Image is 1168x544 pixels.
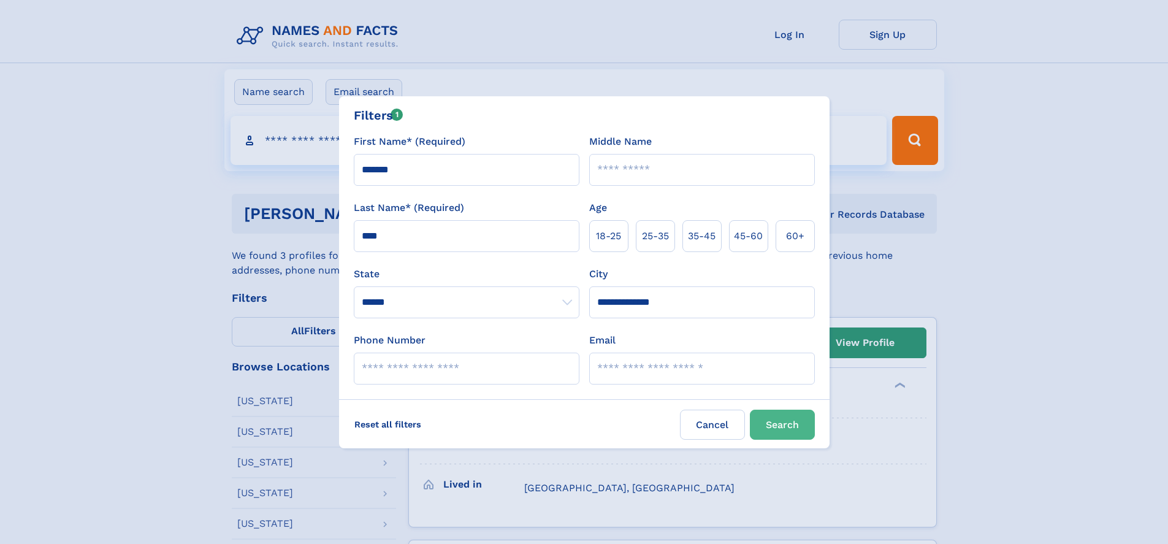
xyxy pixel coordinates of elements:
[589,267,608,282] label: City
[589,333,616,348] label: Email
[750,410,815,440] button: Search
[354,333,426,348] label: Phone Number
[596,229,621,243] span: 18‑25
[354,134,465,149] label: First Name* (Required)
[688,229,716,243] span: 35‑45
[589,201,607,215] label: Age
[734,229,763,243] span: 45‑60
[354,106,403,125] div: Filters
[354,201,464,215] label: Last Name* (Required)
[589,134,652,149] label: Middle Name
[346,410,429,439] label: Reset all filters
[680,410,745,440] label: Cancel
[354,267,579,282] label: State
[642,229,669,243] span: 25‑35
[786,229,804,243] span: 60+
